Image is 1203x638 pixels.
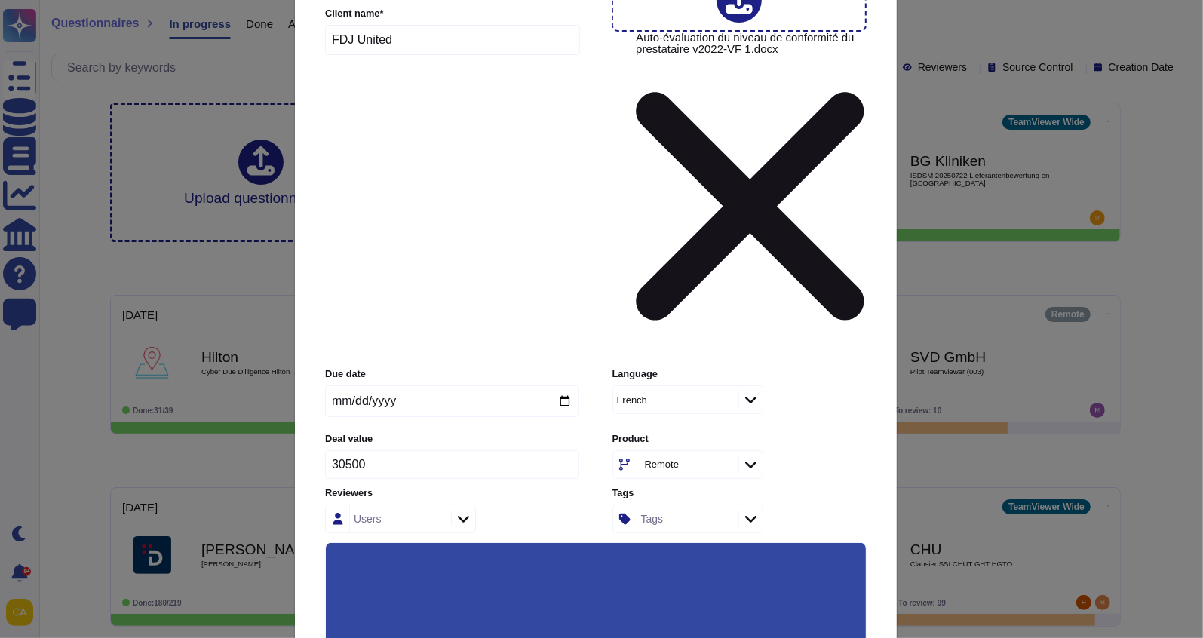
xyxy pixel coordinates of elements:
[641,514,664,524] div: Tags
[325,434,579,444] label: Deal value
[325,9,580,19] label: Client name
[612,489,867,498] label: Tags
[325,370,579,379] label: Due date
[612,434,867,444] label: Product
[325,450,579,479] input: Enter the amount
[325,25,580,55] input: Enter company name of the client
[325,385,579,417] input: Due date
[636,32,864,358] span: Auto-évaluation du niveau de conformité du prestataire v2022-VF 1.docx
[617,395,647,405] div: French
[354,514,382,524] div: Users
[612,370,867,379] label: Language
[645,459,680,469] div: Remote
[325,489,579,498] label: Reviewers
